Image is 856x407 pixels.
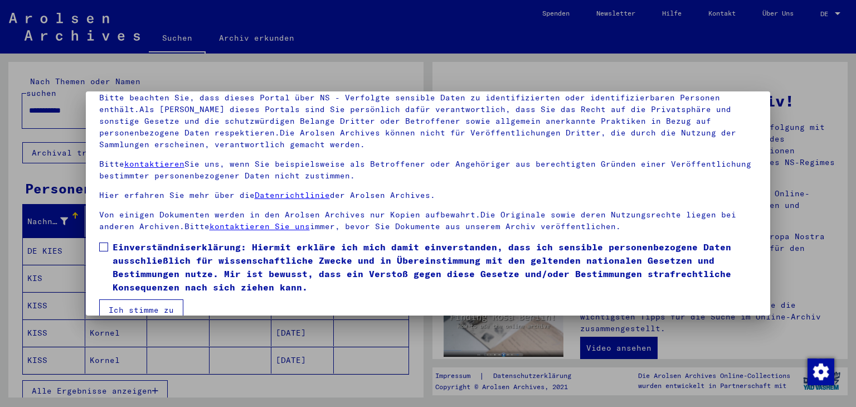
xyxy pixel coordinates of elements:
p: Bitte Sie uns, wenn Sie beispielsweise als Betroffener oder Angehöriger aus berechtigten Gründen ... [99,158,757,182]
a: kontaktieren [124,159,184,169]
a: kontaktieren Sie uns [210,221,310,231]
span: Einverständniserklärung: Hiermit erkläre ich mich damit einverstanden, dass ich sensible personen... [113,240,757,294]
p: Bitte beachten Sie, dass dieses Portal über NS - Verfolgte sensible Daten zu identifizierten oder... [99,92,757,151]
p: Von einigen Dokumenten werden in den Arolsen Archives nur Kopien aufbewahrt.Die Originale sowie d... [99,209,757,232]
img: Zustimmung ändern [808,358,834,385]
button: Ich stimme zu [99,299,183,321]
p: Hier erfahren Sie mehr über die der Arolsen Archives. [99,190,757,201]
a: Datenrichtlinie [255,190,330,200]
